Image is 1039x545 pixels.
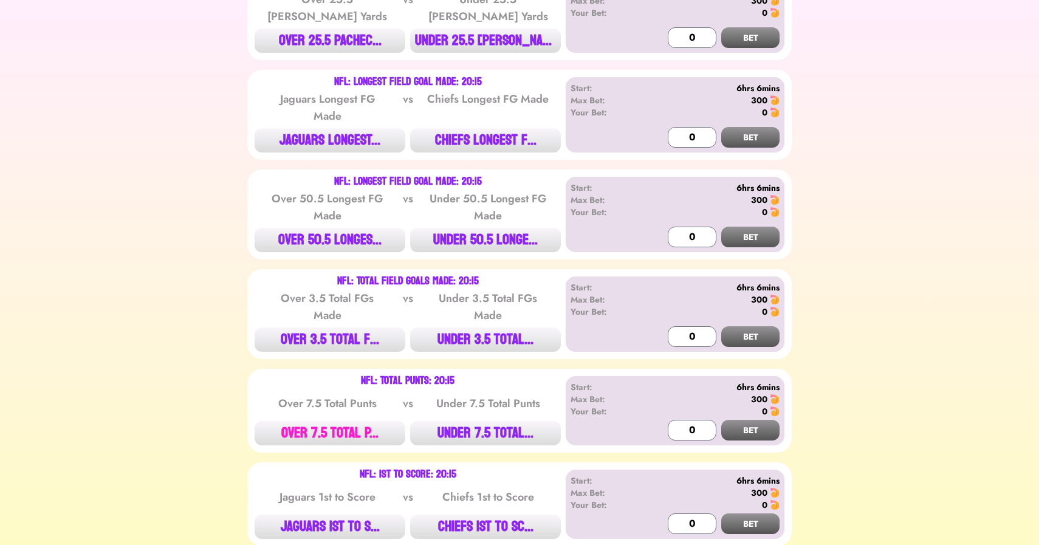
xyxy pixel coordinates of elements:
[721,513,780,534] button: BET
[762,405,767,417] div: 0
[571,306,640,318] div: Your Bet:
[770,488,780,498] img: 🍤
[427,290,549,324] div: Under 3.5 Total FGs Made
[266,91,389,125] div: Jaguars Longest FG Made
[571,475,640,487] div: Start:
[410,29,561,53] button: UNDER 25.5 [PERSON_NAME]...
[410,327,561,352] button: UNDER 3.5 TOTAL...
[770,8,780,18] img: 🍤
[400,190,416,224] div: vs
[770,108,780,117] img: 🍤
[640,82,780,94] div: 6hrs 6mins
[571,182,640,194] div: Start:
[266,395,389,412] div: Over 7.5 Total Punts
[255,421,405,445] button: OVER 7.5 TOTAL P...
[751,194,767,206] div: 300
[571,94,640,106] div: Max Bet:
[640,182,780,194] div: 6hrs 6mins
[721,326,780,347] button: BET
[770,295,780,304] img: 🍤
[255,29,405,53] button: OVER 25.5 PACHEC...
[751,393,767,405] div: 300
[770,307,780,317] img: 🍤
[255,128,405,153] button: JAGUARS LONGEST...
[427,91,549,125] div: Chiefs Longest FG Made
[762,106,767,118] div: 0
[266,488,389,506] div: Jaguars 1st to Score
[751,94,767,106] div: 300
[337,276,479,286] div: NFL: Total Field Goals Made: 20:15
[762,499,767,511] div: 0
[762,206,767,218] div: 0
[770,195,780,205] img: 🍤
[427,395,549,412] div: Under 7.5 Total Punts
[770,394,780,404] img: 🍤
[400,488,416,506] div: vs
[571,405,640,417] div: Your Bet:
[571,393,640,405] div: Max Bet:
[571,281,640,293] div: Start:
[427,488,549,506] div: Chiefs 1st to Score
[770,95,780,105] img: 🍤
[410,228,561,252] button: UNDER 50.5 LONGE...
[410,421,561,445] button: UNDER 7.5 TOTAL...
[751,487,767,499] div: 300
[571,82,640,94] div: Start:
[400,395,416,412] div: vs
[427,190,549,224] div: Under 50.5 Longest FG Made
[571,293,640,306] div: Max Bet:
[334,177,482,187] div: NFL: Longest Field Goal Made: 20:15
[770,207,780,217] img: 🍤
[400,91,416,125] div: vs
[640,475,780,487] div: 6hrs 6mins
[770,500,780,510] img: 🍤
[360,470,456,479] div: NFL: 1st to Score: 20:15
[571,499,640,511] div: Your Bet:
[571,381,640,393] div: Start:
[255,327,405,352] button: OVER 3.5 TOTAL F...
[721,227,780,247] button: BET
[721,127,780,148] button: BET
[762,7,767,19] div: 0
[640,381,780,393] div: 6hrs 6mins
[751,293,767,306] div: 300
[361,376,454,386] div: NFL: Total Punts: 20:15
[640,281,780,293] div: 6hrs 6mins
[571,7,640,19] div: Your Bet:
[762,306,767,318] div: 0
[266,290,389,324] div: Over 3.5 Total FGs Made
[571,206,640,218] div: Your Bet:
[410,128,561,153] button: CHIEFS LONGEST F...
[571,487,640,499] div: Max Bet:
[400,290,416,324] div: vs
[334,77,482,87] div: NFL: Longest Field Goal Made: 20:15
[571,106,640,118] div: Your Bet:
[255,515,405,539] button: JAGUARS 1ST TO S...
[770,406,780,416] img: 🍤
[721,420,780,440] button: BET
[571,194,640,206] div: Max Bet:
[410,515,561,539] button: CHIEFS 1ST TO SC...
[266,190,389,224] div: Over 50.5 Longest FG Made
[255,228,405,252] button: OVER 50.5 LONGES...
[721,27,780,48] button: BET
